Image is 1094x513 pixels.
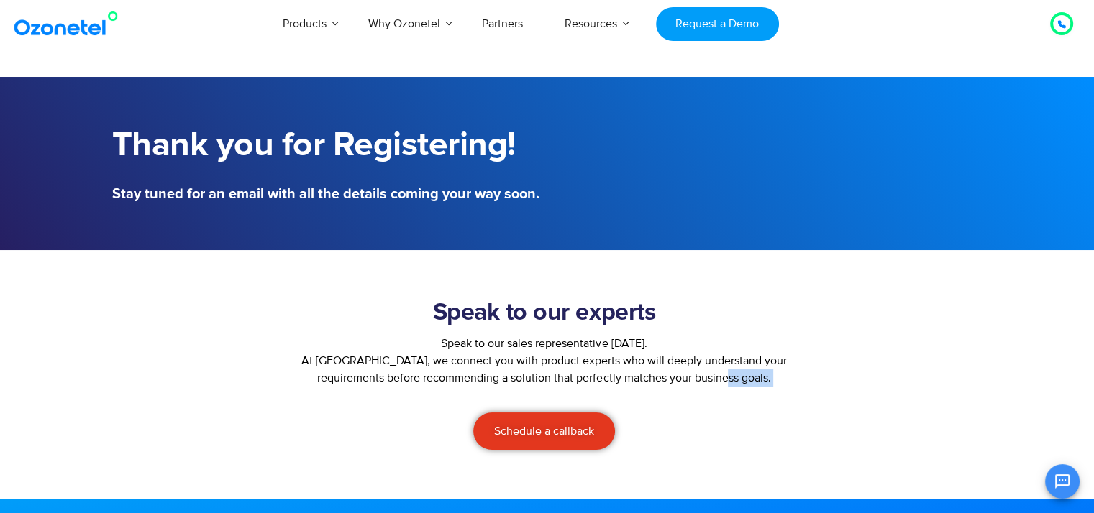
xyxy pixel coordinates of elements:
[473,412,615,450] a: Schedule a callback
[494,425,594,437] span: Schedule a callback
[1045,464,1080,499] button: Open chat
[112,187,540,201] h5: Stay tuned for an email with all the details coming your way soon.
[289,335,800,352] div: Speak to our sales representative [DATE].
[289,299,800,328] h2: Speak to our experts
[112,126,540,165] h1: Thank you for Registering!
[289,352,800,387] p: At [GEOGRAPHIC_DATA], we connect you with product experts who will deeply understand your require...
[656,7,779,41] a: Request a Demo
